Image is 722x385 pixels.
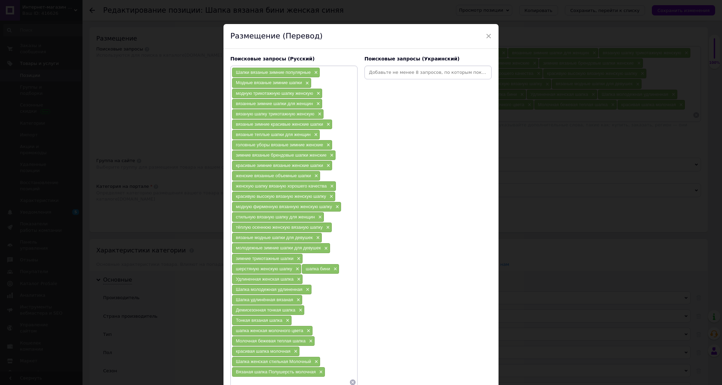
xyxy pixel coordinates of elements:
span: шапка женская молочного цвета [236,328,303,333]
p: Если вы ищете теплую, удобную и красивую шапку – эта модель станет отличным решением для вашего г... [7,44,494,52]
span: Шапки вязаные зимние популярные [236,70,311,75]
span: стильную вязаную шапку для женщин [236,214,315,219]
span: × [284,318,289,324]
span: × [295,297,300,303]
span: Вязаная шапка Полушерсть молочная [236,369,316,374]
span: × [334,204,339,210]
span: × [313,132,318,138]
span: Удлиненная женская шапка [236,276,294,282]
span: × [317,214,322,220]
span: × [328,183,334,189]
span: вязаные модные шапки для девушек [236,235,313,240]
span: × [315,101,320,107]
span: × [315,235,320,241]
span: × [328,152,334,158]
span: × [305,328,310,334]
span: шерстяную женскую шапку [236,266,292,271]
span: Демисезонная тонкая шапка [236,307,295,313]
span: × [313,70,318,76]
span: красивую высокую вязаную женскую шапку [236,194,326,199]
span: × [297,307,303,313]
span: вязанные зимние шапки для женщин [236,101,313,106]
span: × [292,349,298,354]
p: Женская трикотажная шапка молочного цвета – это модный и практичный аксессуар, который станет иде... [7,7,494,21]
span: шапка бини [306,266,330,271]
p: Шапка хорошо сохраняет тепло, подходит для ежедневной носки и легко сочетается с куртками, пальто... [7,26,494,40]
span: × [304,80,309,86]
span: × [295,276,301,282]
span: вязаные теплые шапки для женщин [236,132,311,137]
span: молодежные зимние шапки для девушек [236,245,321,250]
span: зимние вязаные брендовые шапки женские [236,152,327,158]
span: вязаные зимние красивые женские шапки [236,122,323,127]
span: модную фирменную вязанную женскую шапку [236,204,332,209]
span: × [325,163,330,169]
span: Шапка молодежная удлиненная [236,287,303,292]
span: Тонкая вязаная шапка [236,318,282,323]
span: зимние трикотажные шапки [236,256,293,261]
span: × [295,256,300,262]
span: Шапка женская стильная Молочный [236,359,311,364]
input: Добавьте не менее 8 запросов, по которым покупатели будут искать товар [366,67,490,78]
span: × [325,122,330,127]
span: × [324,225,330,230]
span: красивые зимние вязаные женские шапки [236,163,323,168]
span: × [322,246,328,251]
div: Размещение (Перевод) [223,24,499,49]
span: × [485,30,492,42]
span: × [316,111,321,117]
span: × [315,91,320,97]
span: женскую шапку вязаную хорошего качества [236,183,327,189]
span: × [313,359,318,365]
span: × [304,287,310,293]
span: × [317,369,323,375]
span: вязаную шапку трикотажную женскую [236,111,314,116]
span: × [328,194,333,200]
span: Поисковые запросы (Украинский) [364,56,460,61]
span: × [307,338,313,344]
span: красивая шапка молочная [236,349,291,354]
span: Модные вязаные зимние шапки [236,80,302,85]
span: модную трикотажную шапку женскую [236,91,313,96]
span: Поисковые запросы (Русский) [230,56,315,61]
span: × [294,266,299,272]
span: × [313,173,318,179]
span: × [332,266,337,272]
span: тёплую осеннюю женскую вязаную шапку [236,225,322,230]
span: головные уборы вязаные зимние женские [236,142,323,147]
span: × [325,142,330,148]
span: женские вязанные объемные шапки [236,173,311,178]
span: Молочная бежевая теплая шапка [236,338,306,343]
span: Шапка удлинённая вязаная [236,297,293,302]
body: Визуальный текстовый редактор, 3667E10D-EA53-493C-B0E6-176317CDE11F [7,7,494,63]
